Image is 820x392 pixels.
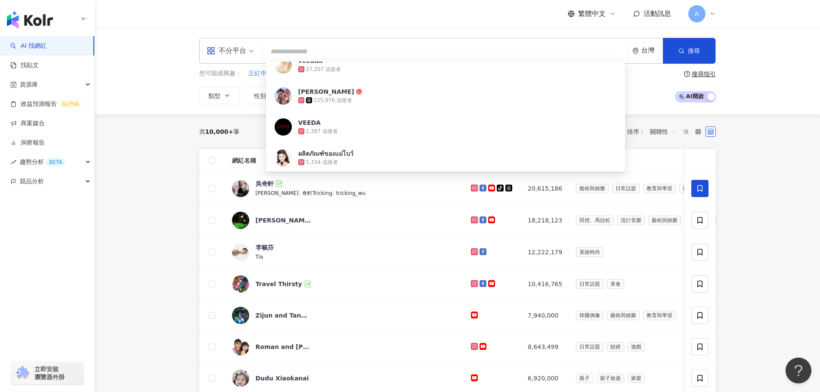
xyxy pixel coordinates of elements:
td: 12,222,179 [521,236,569,269]
th: 網紅名稱 [225,149,464,173]
span: 奇軒Tricking [302,190,332,196]
span: 趨勢分析 [20,152,65,172]
span: 親子旅遊 [597,373,624,383]
button: 客製針織領巾 [297,69,334,78]
span: 流行音樂 [617,216,645,225]
span: [PERSON_NAME] [256,190,299,196]
button: 觀看率 [394,87,440,104]
img: KOL Avatar [232,307,249,324]
td: 7,940,000 [521,300,569,331]
span: 觀看率 [403,93,421,99]
a: KOL Avatar吳奇軒[PERSON_NAME]|奇軒Tricking|tricking_wu [232,179,458,198]
span: 韓國偶像 [576,311,603,320]
span: 競品分析 [20,172,44,191]
div: [PERSON_NAME] [PERSON_NAME] [256,216,312,225]
span: | [332,189,336,196]
span: Tia [256,254,263,260]
a: 找貼文 [10,61,39,70]
a: KOL Avatar李毓芬Tia [232,243,458,261]
a: KOL AvatarDudu Xiaokanai [232,370,458,387]
span: 藝術與娛樂 [607,311,640,320]
span: A [695,9,699,19]
div: Roman and [PERSON_NAME] [256,343,312,351]
span: 教育與學習 [643,184,676,193]
span: 互動率 [351,93,369,99]
td: 10,416,765 [521,269,569,300]
div: 不分平台 [207,44,246,58]
span: 家庭 [628,373,645,383]
button: 正紅中直球對決 [248,69,291,78]
span: 合作費用預估 [455,93,491,99]
span: tricking_wu [336,190,366,196]
a: 商案媒合 [10,119,45,128]
div: BETA [46,158,65,167]
button: 露營趣 [360,69,379,78]
img: KOL Avatar [232,370,249,387]
div: Dudu Xiaokanai [256,374,309,383]
span: 日常話題 [612,184,640,193]
span: 教育與學習 [643,311,676,320]
img: KOL Avatar [232,180,249,197]
img: KOL Avatar [232,275,249,293]
span: 日常話題 [576,279,603,289]
div: 共 筆 [199,128,240,135]
a: KOL AvatarZijun and Tang San [232,307,458,324]
button: 追蹤數 [291,87,337,104]
span: 美食 [607,279,624,289]
button: 野營 [341,69,354,78]
span: 親子 [576,373,593,383]
img: chrome extension [14,366,31,380]
a: 洞察報告 [10,139,45,147]
td: 18,218,123 [521,205,569,236]
span: 繁體中文 [578,9,606,19]
img: KOL Avatar [232,244,249,261]
span: 露營趣 [361,69,379,78]
button: 互動率 [342,87,389,104]
button: 類型 [199,87,240,104]
span: 關聯性 [650,125,676,139]
a: KOL Avatar[PERSON_NAME] [PERSON_NAME] [232,212,458,229]
span: 類型 [208,93,220,99]
td: 8,643,499 [521,331,569,363]
span: 立即安裝 瀏覽器外掛 [34,365,65,381]
a: chrome extension立即安裝 瀏覽器外掛 [11,361,84,385]
img: logo [7,11,53,28]
img: KOL Avatar [232,212,249,229]
div: 排序： [627,125,681,139]
span: 性別 [254,93,266,99]
span: question-circle [684,71,690,77]
span: 活動訊息 [644,9,671,18]
div: 搜尋指引 [692,71,716,77]
td: 20,615,186 [521,173,569,205]
th: 網紅類型 [569,149,764,173]
span: 追蹤數 [300,93,318,99]
a: 效益預測報告ALPHA [10,100,82,108]
div: 台灣 [641,47,663,54]
span: 田徑、馬拉松 [576,216,614,225]
span: 日常話題 [576,342,603,352]
a: KOL AvatarTravel Thirsty [232,275,458,293]
span: 10,000+ [205,128,234,135]
span: 更多篩選 [534,92,558,99]
span: environment [632,48,639,54]
div: 李毓芬 [256,243,274,252]
span: rise [10,159,16,165]
a: searchAI 找網紅 [10,42,46,50]
a: KOL AvatarRoman and [PERSON_NAME] [232,338,458,355]
span: 客製針織領巾 [298,69,334,78]
button: 搜尋 [663,38,715,64]
span: 搜尋 [688,47,700,54]
span: 運動 [679,184,696,193]
span: 遊戲 [628,342,645,352]
button: 合作費用預估 [446,87,510,104]
span: 美妝時尚 [576,247,603,257]
div: 吳奇軒 [256,179,274,188]
iframe: Help Scout Beacon - Open [786,358,811,383]
button: 性別 [245,87,285,104]
span: 藝術與娛樂 [648,216,681,225]
span: 財經 [607,342,624,352]
img: KOL Avatar [232,338,249,355]
span: 資源庫 [20,75,38,94]
span: appstore [207,46,215,55]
